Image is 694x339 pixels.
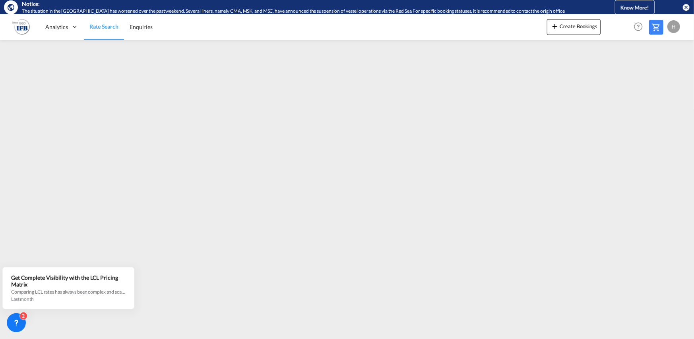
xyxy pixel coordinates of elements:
div: Help [632,20,649,34]
button: icon-plus 400-fgCreate Bookings [547,19,601,35]
a: Rate Search [84,14,124,40]
div: H [667,20,680,33]
md-icon: icon-plus 400-fg [550,21,560,31]
a: Enquiries [124,14,158,40]
span: Help [632,20,645,33]
span: Enquiries [130,23,153,30]
button: icon-close-circle [682,3,690,11]
span: Rate Search [89,23,118,30]
div: The situation in the Red Sea has worsened over the past weekend. Several liners, namely CMA, MSK,... [22,8,587,15]
span: Know More! [620,4,649,11]
img: b628ab10256c11eeb52753acbc15d091.png [12,18,30,36]
span: Analytics [45,23,68,31]
md-icon: icon-earth [7,3,15,11]
div: Analytics [40,14,84,40]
